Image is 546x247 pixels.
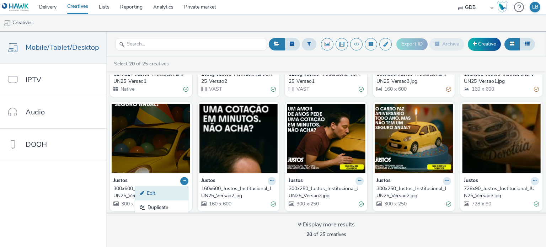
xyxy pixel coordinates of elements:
a: 160x600_Justos_Institucional_JUN25_Versao3.jpg [376,71,451,85]
span: 300 x 250 [384,200,407,207]
a: 20seg_Justos_Institucional_JUN25_Versao2 [201,71,276,85]
strong: 20 [306,231,312,238]
div: 300x250_Justos_Institucional_JUN25_Versao2.jpg [376,185,449,200]
a: Duplicate [135,200,188,215]
img: mobile [4,20,11,27]
a: Hawk Academy [497,1,510,13]
div: 728x90_Justos_Institucional_JUN25_Versao3.jpg [464,185,536,200]
button: Export ID [396,38,428,50]
img: 300x250_Justos_Institucional_JUN25_Versao3.jpg visual [287,104,365,173]
a: 160x600_Justos_Institucional_JUN25_Versao1.jpg [464,71,539,85]
strong: Justos [113,177,128,185]
span: 160 x 600 [471,86,494,92]
div: 300x600_Justos_Institucional_JUN25_Versao2.jpg [113,185,186,200]
img: undefined Logo [2,3,29,12]
span: VAST [208,86,222,92]
div: 160x600_Justos_Institucional_JUN25_Versao2.jpg [201,185,273,200]
a: Select of 25 creatives [113,60,172,67]
span: IPTV [26,75,41,85]
span: Native [120,86,134,92]
strong: Justos [376,177,391,185]
a: 12seg_Justos_Institucional_JUN25_Versao1 [289,71,364,85]
div: Valid [271,200,276,208]
a: 728x90_Justos_Institucional_JUN25_Versao3.jpg [464,185,539,200]
button: Archive [429,38,464,50]
img: 728x90_Justos_Institucional_JUN25_Versao3.jpg visual [462,104,541,173]
span: 160 x 600 [208,200,231,207]
img: Hawk Academy [497,1,508,13]
span: Mobile/Tablet/Desktop [26,42,99,53]
span: 728 x 90 [471,200,491,207]
div: 627x627_Justos_Institucional_JUN25_Versao1 [113,71,186,85]
a: 160x600_Justos_Institucional_JUN25_Versao2.jpg [201,185,276,200]
img: 160x600_Justos_Institucional_JUN25_Versao2.jpg visual [199,104,278,173]
span: DOOH [26,139,47,150]
a: 300x250_Justos_Institucional_JUN25_Versao3.jpg [289,185,364,200]
div: 160x600_Justos_Institucional_JUN25_Versao1.jpg [464,71,536,85]
span: of 25 creatives [306,231,346,238]
a: Creative [468,38,501,50]
span: VAST [296,86,309,92]
a: 300x600_Justos_Institucional_JUN25_Versao2.jpg [113,185,188,200]
span: 300 x 600 [121,200,144,207]
div: LB [532,2,538,12]
div: Valid [359,86,364,93]
div: Valid [446,200,451,208]
span: 300 x 250 [296,200,319,207]
div: Valid [271,86,276,93]
button: Table [519,38,535,50]
input: Search... [116,38,267,50]
div: Valid [183,86,188,93]
div: Partially valid [446,86,451,93]
a: Edit [135,186,188,200]
div: 300x250_Justos_Institucional_JUN25_Versao3.jpg [289,185,361,200]
button: Grid [504,38,520,50]
img: 300x600_Justos_Institucional_JUN25_Versao2.jpg visual [112,104,190,173]
a: 300x250_Justos_Institucional_JUN25_Versao2.jpg [376,185,451,200]
div: Partially valid [534,86,539,93]
strong: Justos [201,177,215,185]
div: Valid [359,200,364,208]
span: Audio [26,107,45,117]
div: 160x600_Justos_Institucional_JUN25_Versao3.jpg [376,71,449,85]
img: 300x250_Justos_Institucional_JUN25_Versao2.jpg visual [375,104,453,173]
a: 627x627_Justos_Institucional_JUN25_Versao1 [113,71,188,85]
strong: Justos [289,177,303,185]
div: Display more results [298,221,355,229]
strong: Justos [464,177,478,185]
span: 160 x 600 [384,86,407,92]
strong: 20 [129,60,135,67]
div: 12seg_Justos_Institucional_JUN25_Versao1 [289,71,361,85]
div: 20seg_Justos_Institucional_JUN25_Versao2 [201,71,273,85]
div: Valid [534,200,539,208]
